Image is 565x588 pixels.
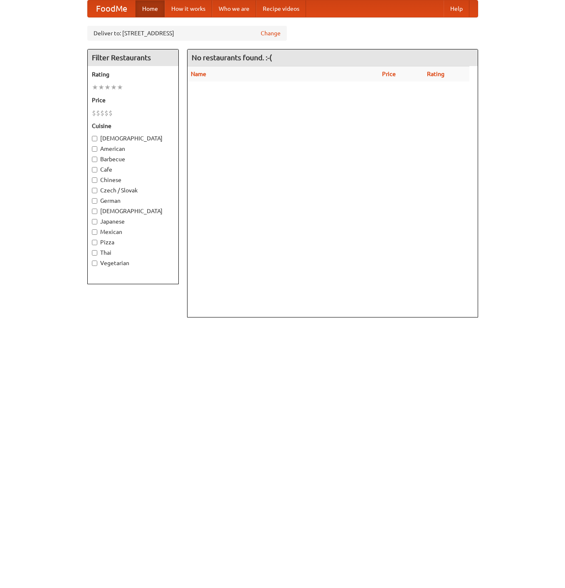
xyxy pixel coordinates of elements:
[136,0,165,17] a: Home
[92,186,174,194] label: Czech / Slovak
[92,136,97,141] input: [DEMOGRAPHIC_DATA]
[88,0,136,17] a: FoodMe
[92,240,97,245] input: Pizza
[100,108,104,118] li: $
[92,188,97,193] input: Czech / Slovak
[104,108,109,118] li: $
[92,229,97,235] input: Mexican
[444,0,469,17] a: Help
[92,157,97,162] input: Barbecue
[92,165,174,174] label: Cafe
[427,71,444,77] a: Rating
[92,250,97,256] input: Thai
[92,134,174,143] label: [DEMOGRAPHIC_DATA]
[96,108,100,118] li: $
[92,145,174,153] label: American
[92,122,174,130] h5: Cuisine
[92,198,97,204] input: German
[165,0,212,17] a: How it works
[92,238,174,246] label: Pizza
[92,96,174,104] h5: Price
[92,217,174,226] label: Japanese
[92,83,98,92] li: ★
[98,83,104,92] li: ★
[117,83,123,92] li: ★
[92,177,97,183] input: Chinese
[111,83,117,92] li: ★
[92,219,97,224] input: Japanese
[261,29,281,37] a: Change
[92,70,174,79] h5: Rating
[92,155,174,163] label: Barbecue
[382,71,396,77] a: Price
[87,26,287,41] div: Deliver to: [STREET_ADDRESS]
[92,207,174,215] label: [DEMOGRAPHIC_DATA]
[212,0,256,17] a: Who we are
[109,108,113,118] li: $
[104,83,111,92] li: ★
[191,71,206,77] a: Name
[92,228,174,236] label: Mexican
[256,0,306,17] a: Recipe videos
[192,54,272,62] ng-pluralize: No restaurants found. :-(
[92,167,97,172] input: Cafe
[92,146,97,152] input: American
[92,108,96,118] li: $
[92,197,174,205] label: German
[92,248,174,257] label: Thai
[92,176,174,184] label: Chinese
[88,49,178,66] h4: Filter Restaurants
[92,261,97,266] input: Vegetarian
[92,209,97,214] input: [DEMOGRAPHIC_DATA]
[92,259,174,267] label: Vegetarian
